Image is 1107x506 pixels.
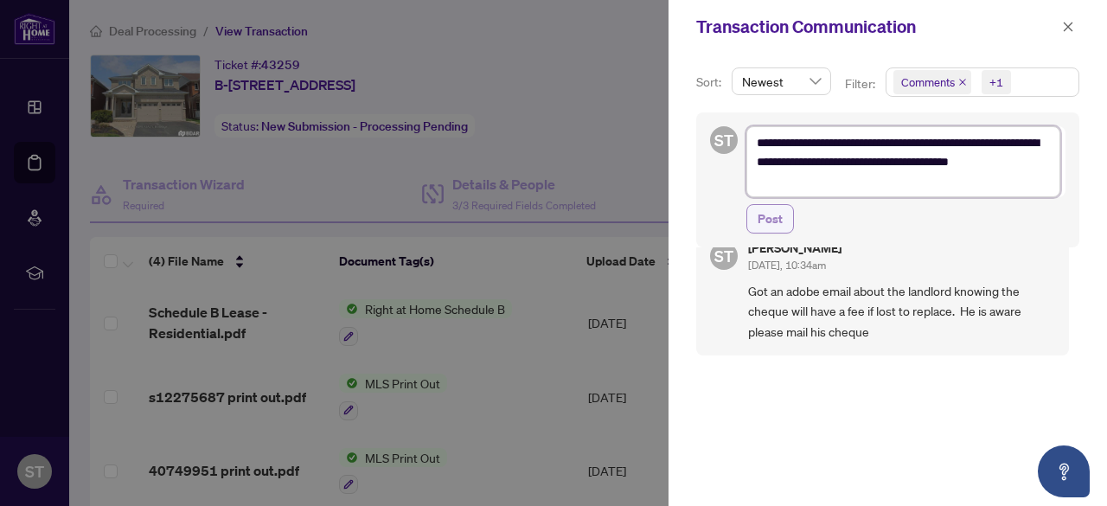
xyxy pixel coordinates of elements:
[714,128,733,152] span: ST
[696,14,1057,40] div: Transaction Communication
[696,73,725,92] p: Sort:
[893,70,971,94] span: Comments
[748,259,826,272] span: [DATE], 10:34am
[714,244,733,268] span: ST
[845,74,878,93] p: Filter:
[748,281,1055,342] span: Got an adobe email about the landlord knowing the cheque will have a fee if lost to replace. He i...
[1038,445,1090,497] button: Open asap
[742,68,821,94] span: Newest
[989,74,1003,91] div: +1
[746,204,794,234] button: Post
[758,205,783,233] span: Post
[1062,21,1074,33] span: close
[901,74,955,91] span: Comments
[958,78,967,86] span: close
[748,242,841,254] h5: [PERSON_NAME]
